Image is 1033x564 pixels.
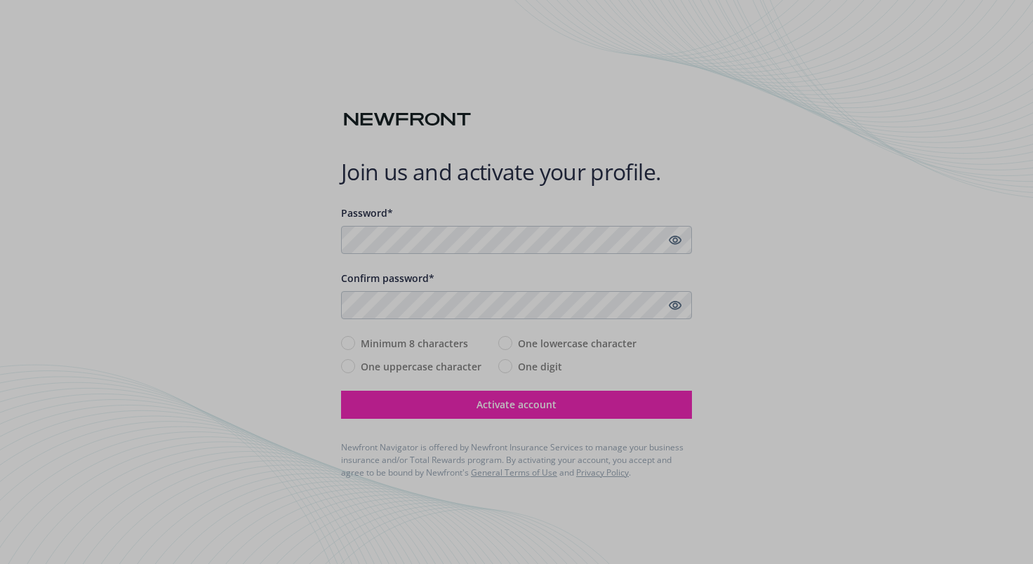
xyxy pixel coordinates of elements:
h1: Join us and activate your profile. [341,158,692,186]
a: Show password [667,297,684,314]
button: Activate account [341,391,692,419]
a: General Terms of Use [471,466,557,478]
span: Password* [341,206,393,220]
span: Activate account [476,398,557,411]
span: One lowercase character [518,336,637,351]
img: Newfront logo [341,107,474,132]
span: Minimum 8 characters [361,336,468,351]
input: Enter a unique password... [341,226,692,254]
span: One digit [518,359,562,374]
span: Confirm password* [341,271,434,285]
a: Privacy Policy [576,466,629,478]
div: Newfront Navigator is offered by Newfront Insurance Services to manage your business insurance an... [341,441,692,479]
a: Show password [667,231,684,248]
input: Confirm your unique password... [341,291,692,319]
span: One uppercase character [361,359,481,374]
